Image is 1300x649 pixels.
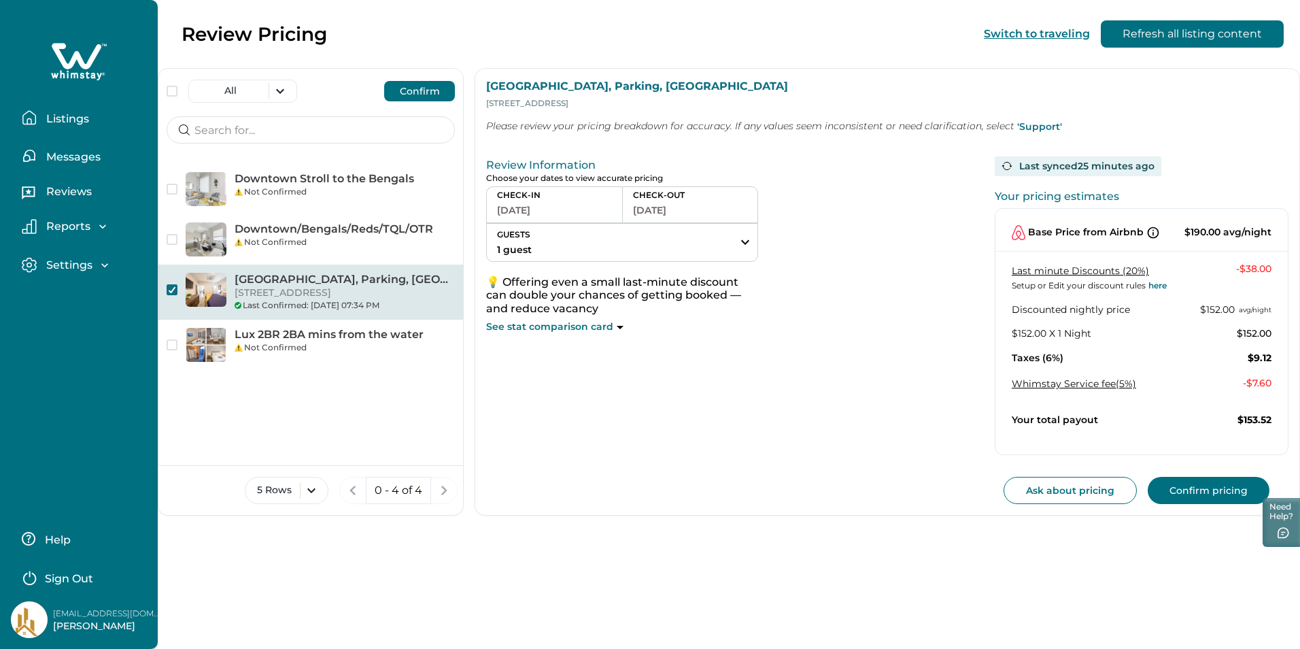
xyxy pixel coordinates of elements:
[375,484,422,497] p: 0 - 4 of 4
[235,328,455,342] p: Lux 2BR 2BA mins from the water
[1148,477,1269,504] button: Confirm pricing
[167,284,177,295] button: checkbox
[22,219,147,234] button: Reports
[339,477,366,504] button: previous page
[167,234,177,245] button: checkbox
[497,190,612,201] p: CHECK-IN
[487,224,542,240] p: GUESTS
[235,299,455,312] div: Last Confirmed: [DATE] 07:34 PM
[1200,303,1271,317] p: $152.00
[995,156,1161,176] div: Last synced 25 minutes ago
[486,276,758,316] p: 💡 Offering even a small last-minute discount can double your chances of getting booked — and redu...
[1184,226,1271,239] p: $190.00 avg/night
[22,525,142,552] button: Help
[53,620,162,633] p: [PERSON_NAME]
[384,81,455,101] button: Confirm
[487,224,757,261] button: GUESTS1 guest
[1012,378,1136,390] button: Whimstay Service fee(5%)
[1236,263,1271,276] p: - $38.00
[22,142,147,169] button: Messages
[1146,280,1167,290] a: here
[235,172,455,186] p: Downtown Stroll to the Bengals
[1012,327,1091,341] p: $152.00 X 1 Night
[633,190,747,201] p: CHECK-OUT
[1101,20,1284,48] button: Refresh all listing content
[167,184,177,195] button: checkbox
[186,172,226,206] img: Downtown Stroll to the Bengals
[1012,265,1149,277] a: Last minute Discounts (20%)
[1012,303,1130,317] p: Discounted nightly price
[235,342,455,354] div: Not Confirmed
[1012,279,1167,293] p: Setup or Edit your discount rules
[1237,327,1271,341] p: $152.00
[633,201,747,220] button: [DATE]
[235,273,455,286] p: [GEOGRAPHIC_DATA], Parking, [GEOGRAPHIC_DATA]
[235,236,455,248] div: Not Confirmed
[486,320,613,334] p: See stat comparison card
[486,99,1288,109] p: [STREET_ADDRESS]
[430,477,458,504] button: next page
[45,572,93,586] p: Sign Out
[487,240,542,260] button: 1 guest
[486,80,1288,93] p: [GEOGRAPHIC_DATA], Parking, [GEOGRAPHIC_DATA]
[42,220,90,233] p: Reports
[486,173,968,184] p: Choose your dates to view accurate pricing
[486,159,968,172] p: Review Information
[235,286,455,300] p: [STREET_ADDRESS]
[22,104,147,131] button: Listings
[186,273,226,307] img: King Bed, Parking, Near Stadium
[984,27,1090,40] button: Switch to traveling
[995,190,1288,209] p: Your pricing estimates
[1004,477,1137,504] button: Ask about pricing
[42,112,89,126] p: Listings
[1017,113,1062,140] button: 'Support'
[41,533,71,547] p: Help
[1243,377,1271,390] p: - $7.60
[186,328,226,362] img: Lux 2BR 2BA mins from the water
[486,113,1288,140] p: Please review your pricing breakdown for accuracy. If any values seem inconsistent or need clarif...
[22,180,147,207] button: Reviews
[245,477,328,504] button: 5 Rows
[1012,352,1063,365] p: Taxes (6%)
[182,22,327,46] p: Review Pricing
[167,116,455,144] input: Search for...
[42,259,92,272] p: Settings
[11,601,48,638] img: Whimstay Host
[22,563,142,590] button: Sign Out
[1012,414,1098,427] p: Your total payout
[22,257,147,273] button: Settings
[186,222,226,256] img: Downtown/Bengals/Reds/TQL/OTR
[1235,303,1271,317] span: avg/night
[42,185,92,199] p: Reviews
[235,222,455,236] p: Downtown/Bengals/Reds/TQL/OTR
[167,339,177,350] button: checkbox
[1248,352,1271,365] p: $9.12
[53,607,162,620] p: [EMAIL_ADDRESS][DOMAIN_NAME]
[366,477,431,504] button: 0 - 4 of 4
[42,150,101,164] p: Messages
[188,80,297,103] button: All
[235,186,455,198] div: Not Confirmed
[1237,414,1271,427] p: $153.52
[497,201,612,220] button: [DATE]
[1028,226,1144,239] p: Base Price from Airbnb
